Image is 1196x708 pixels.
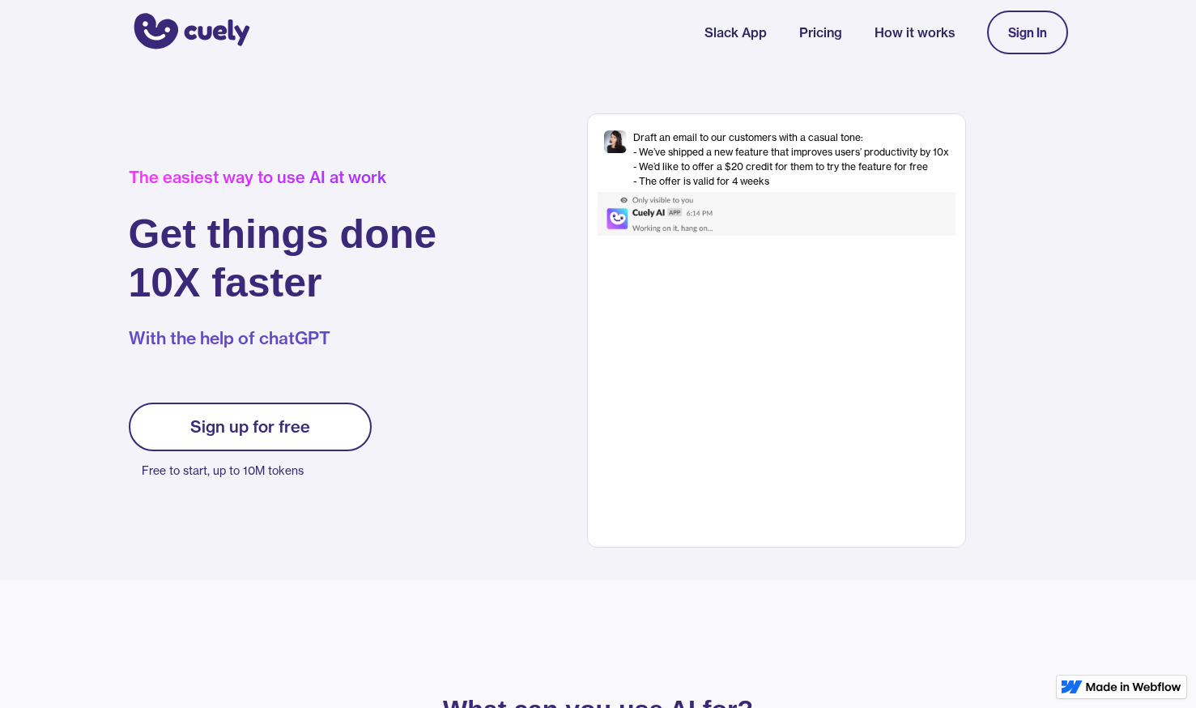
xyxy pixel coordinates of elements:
p: With the help of chatGPT [129,326,437,351]
div: Sign In [1008,25,1047,40]
p: Free to start, up to 10M tokens [142,459,372,482]
div: Sign up for free [190,417,310,437]
div: The easiest way to use AI at work [129,168,437,187]
h1: Get things done 10X faster [129,210,437,307]
a: home [129,2,250,62]
img: Made in Webflow [1086,682,1181,692]
a: Slack App [704,23,767,42]
a: Pricing [799,23,842,42]
a: How it works [875,23,955,42]
a: Sign up for free [129,403,372,451]
a: Sign In [987,11,1068,54]
div: Draft an email to our customers with a casual tone: - We’ve shipped a new feature that improves u... [633,130,949,189]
